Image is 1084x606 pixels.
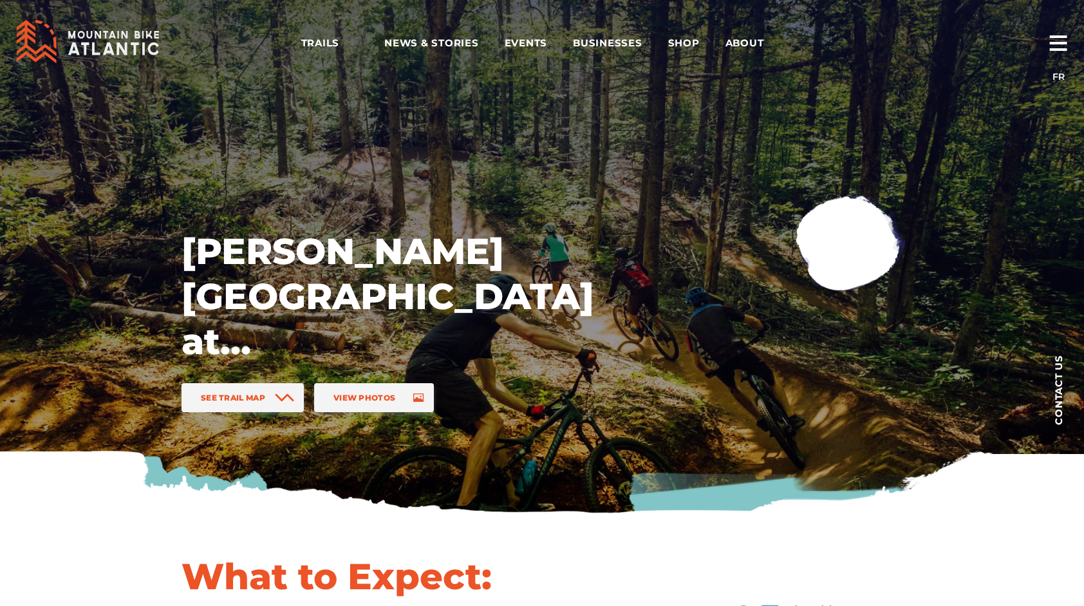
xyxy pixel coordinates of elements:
h1: What to Expect: [182,554,600,599]
span: View Photos [333,393,395,402]
span: Trails [301,37,359,50]
a: Contact us [1033,335,1084,444]
a: FR [1052,71,1065,82]
span: Shop [668,37,700,50]
span: Businesses [573,37,642,50]
a: View Photos [314,383,434,412]
h1: [PERSON_NAME][GEOGRAPHIC_DATA] at [GEOGRAPHIC_DATA] [182,229,593,364]
a: See Trail Map [182,383,304,412]
span: See Trail Map [201,393,265,402]
span: Events [505,37,548,50]
span: About [725,37,783,50]
span: Contact us [1054,355,1063,425]
span: News & Stories [384,37,479,50]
